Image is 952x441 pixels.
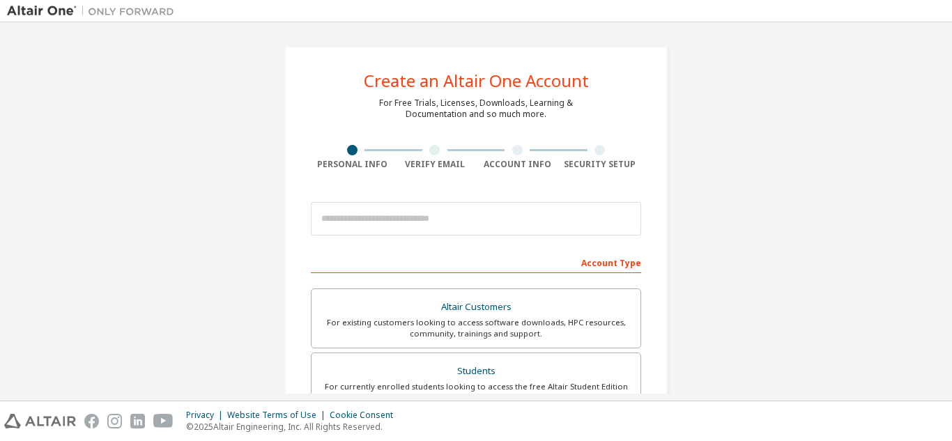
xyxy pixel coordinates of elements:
[186,410,227,421] div: Privacy
[130,414,145,428] img: linkedin.svg
[320,362,632,381] div: Students
[186,421,401,433] p: © 2025 Altair Engineering, Inc. All Rights Reserved.
[320,381,632,403] div: For currently enrolled students looking to access the free Altair Student Edition bundle and all ...
[476,159,559,170] div: Account Info
[320,297,632,317] div: Altair Customers
[4,414,76,428] img: altair_logo.svg
[84,414,99,428] img: facebook.svg
[379,98,573,120] div: For Free Trials, Licenses, Downloads, Learning & Documentation and so much more.
[330,410,401,421] div: Cookie Consent
[311,159,394,170] div: Personal Info
[364,72,589,89] div: Create an Altair One Account
[7,4,181,18] img: Altair One
[320,317,632,339] div: For existing customers looking to access software downloads, HPC resources, community, trainings ...
[559,159,642,170] div: Security Setup
[153,414,174,428] img: youtube.svg
[394,159,477,170] div: Verify Email
[311,251,641,273] div: Account Type
[227,410,330,421] div: Website Terms of Use
[107,414,122,428] img: instagram.svg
